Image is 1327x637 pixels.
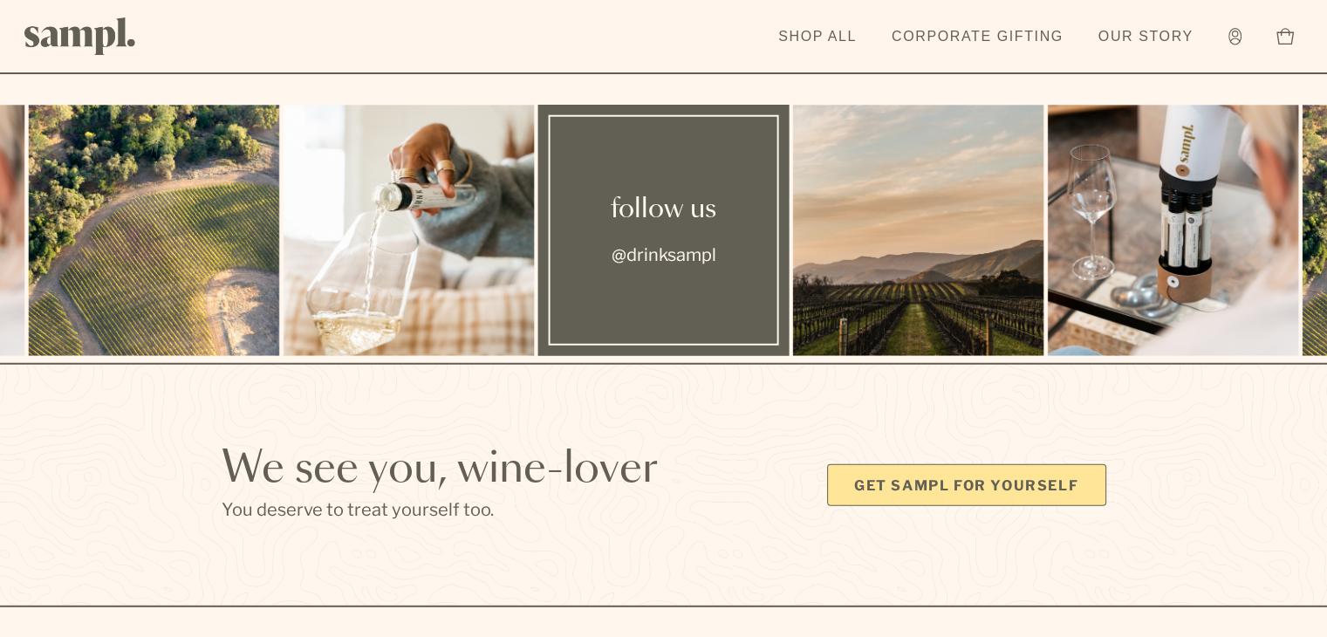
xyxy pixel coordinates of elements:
[611,194,716,225] span: follow us
[770,17,865,56] a: Shop All
[222,449,658,490] h2: We see you, wine-lover
[24,17,136,55] img: Sampl logo
[29,105,280,356] li: 1 / 5
[1090,17,1202,56] a: Our Story
[1048,105,1299,356] li: 5 / 5
[883,17,1072,56] a: Corporate Gifting
[793,105,1044,356] li: 4 / 5
[222,497,658,522] p: You deserve to treat yourself too.
[827,464,1106,506] a: Get Sampl for yourself
[284,105,535,356] li: 2 / 5
[538,105,790,356] a: 3 / 5
[611,243,716,267] span: @drinksampl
